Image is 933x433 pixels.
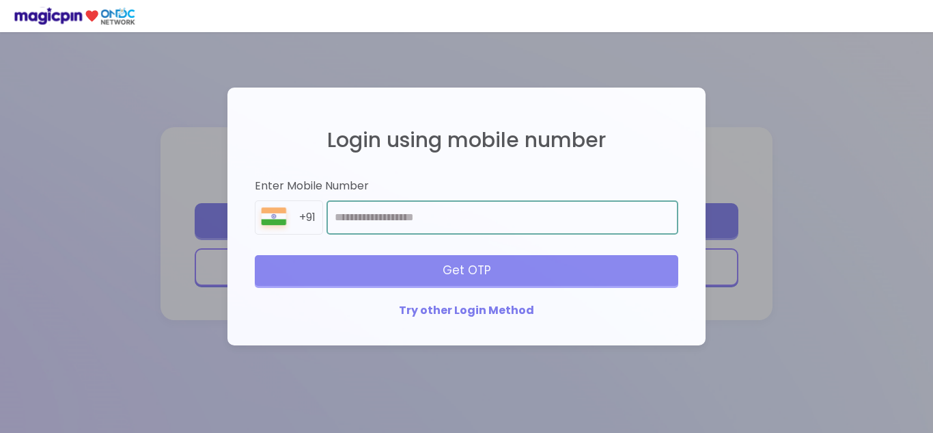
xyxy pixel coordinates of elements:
img: 8BGLRPwvQ+9ZgAAAAASUVORK5CYII= [255,205,292,234]
div: Enter Mobile Number [255,179,678,194]
h2: Login using mobile number [255,129,678,151]
div: Try other Login Method [255,303,678,319]
div: +91 [299,210,322,226]
img: ondc-logo-new-small.8a59708e.svg [14,7,135,25]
